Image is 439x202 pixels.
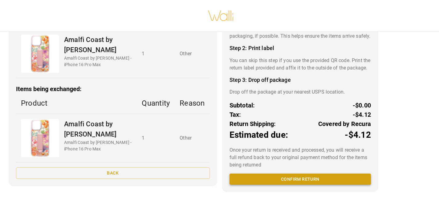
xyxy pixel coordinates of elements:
button: Back [16,167,210,179]
img: walli-inc.myshopify.com [208,2,234,29]
p: Tax: [230,110,241,119]
p: Product [21,98,132,109]
p: Carefully package the items you are returning in the original packaging, if possible. This helps ... [230,25,371,40]
p: Amalfi Coast by [PERSON_NAME] [64,119,132,139]
p: 1 [142,50,170,57]
p: Once your return is received and processed, you will receive a full refund back to your original ... [230,146,371,169]
p: Return Shipping: [230,119,276,128]
button: Confirm return [230,174,371,185]
p: Amalfi Coast by [PERSON_NAME] - iPhone 16 Pro Max [64,139,132,152]
h3: Items being exchanged: [16,86,210,93]
p: 1 [142,134,170,142]
p: You can skip this step if you use the provided QR code. Print the return label provided and affix... [230,57,371,72]
p: Amalfi Coast by [PERSON_NAME] - iPhone 16 Pro Max [64,55,132,68]
p: -$0.00 [353,101,371,110]
h4: Step 3: Drop off package [230,77,371,83]
p: Estimated due: [230,128,288,141]
p: Amalfi Coast by [PERSON_NAME] [64,35,132,55]
p: Quantity [142,98,170,109]
p: -$4.12 [353,110,371,119]
p: Covered by Recura [318,119,371,128]
p: Other [180,134,205,142]
p: Subtotal: [230,101,255,110]
h4: Step 2: Print label [230,45,371,52]
p: Other [180,50,205,57]
p: Reason [180,98,205,109]
p: Drop off the package at your nearest USPS location. [230,88,371,96]
p: -$4.12 [345,128,371,141]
